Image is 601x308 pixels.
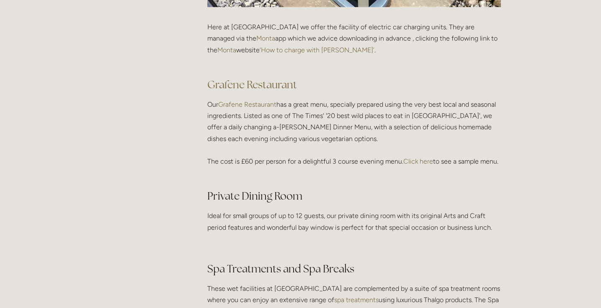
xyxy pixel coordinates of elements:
p: Here at [GEOGRAPHIC_DATA] we offer the facility of electric car charging units. They are managed ... [207,21,501,67]
a: Monta [217,46,236,54]
a: Click here [403,157,433,165]
a: Grafene Restaurant [207,78,297,91]
a: ‘How to charge with [PERSON_NAME]’ [260,46,374,54]
h2: Private Dining Room [207,189,501,203]
a: spa treatments [334,296,379,304]
h2: Spa Treatments and Spa Breaks [207,262,501,276]
a: Monta [256,34,275,42]
a: Grafene Restaurant [218,100,276,108]
p: Ideal for small groups of up to 12 guests, our private dining room with its original Arts and Cra... [207,210,501,233]
p: Our has a great menu, specially prepared using the very best local and seasonal ingredients. List... [207,99,501,178]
